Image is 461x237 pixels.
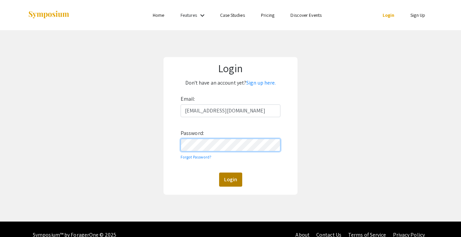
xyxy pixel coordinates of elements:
a: Discover Events [290,12,322,18]
iframe: Chat [5,207,28,232]
a: Case Studies [220,12,245,18]
a: Sign Up [410,12,425,18]
p: Don't have an account yet? [168,78,293,88]
label: Email: [181,94,195,104]
a: Features [181,12,197,18]
label: Password: [181,128,204,139]
mat-icon: Expand Features list [198,11,206,19]
a: Pricing [261,12,275,18]
h1: Login [168,62,293,75]
a: Login [383,12,395,18]
a: Sign up here. [246,79,276,86]
a: Home [153,12,164,18]
button: Login [219,173,242,187]
img: Symposium by ForagerOne [28,10,70,19]
a: Forgot Password? [181,154,212,159]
